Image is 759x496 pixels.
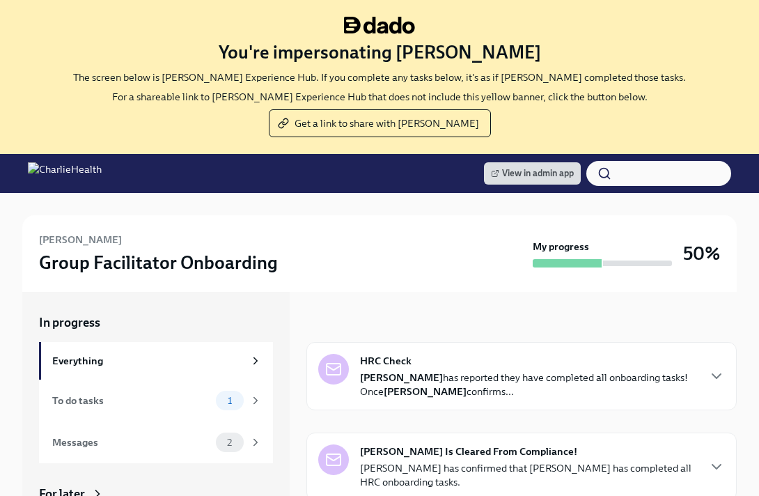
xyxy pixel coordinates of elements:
[28,162,102,185] img: CharlieHealth
[683,241,720,266] h3: 50%
[491,166,574,180] span: View in admin app
[360,371,697,398] p: has reported they have completed all onboarding tasks! Once confirms...
[39,380,273,421] a: To do tasks1
[360,371,443,384] strong: [PERSON_NAME]
[112,90,648,104] p: For a shareable link to [PERSON_NAME] Experience Hub that does not include this yellow banner, cl...
[219,40,541,65] h3: You're impersonating [PERSON_NAME]
[281,116,479,130] span: Get a link to share with [PERSON_NAME]
[484,162,581,185] a: View in admin app
[52,353,244,369] div: Everything
[360,461,697,489] p: [PERSON_NAME] has confirmed that [PERSON_NAME] has completed all HRC onboarding tasks.
[269,109,491,137] button: Get a link to share with [PERSON_NAME]
[533,240,589,254] strong: My progress
[39,314,273,331] a: In progress
[219,396,240,406] span: 1
[344,17,415,34] img: dado
[52,435,210,450] div: Messages
[360,444,577,458] strong: [PERSON_NAME] Is Cleared From Compliance!
[306,314,368,331] div: In progress
[39,342,273,380] a: Everything
[52,393,210,408] div: To do tasks
[219,437,240,448] span: 2
[384,385,467,398] strong: [PERSON_NAME]
[39,421,273,463] a: Messages2
[39,250,278,275] h3: Group Facilitator Onboarding
[73,70,686,84] p: The screen below is [PERSON_NAME] Experience Hub. If you complete any tasks below, it's as if [PE...
[360,354,412,368] strong: HRC Check
[39,232,122,247] h6: [PERSON_NAME]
